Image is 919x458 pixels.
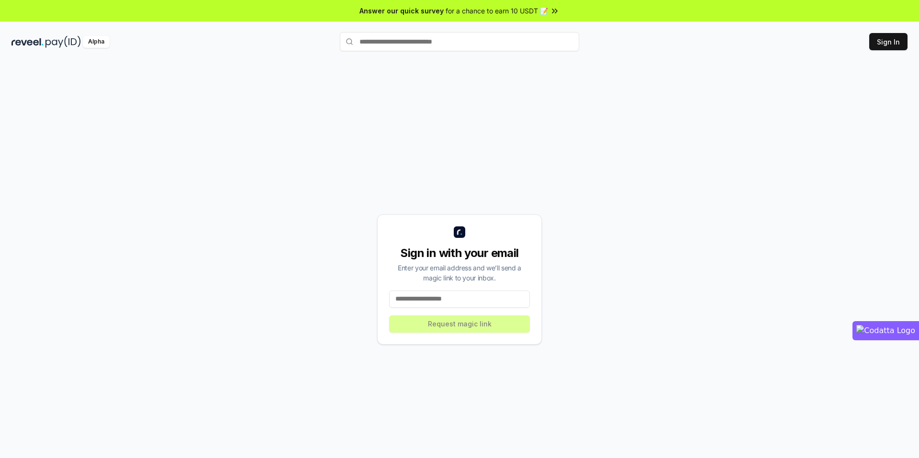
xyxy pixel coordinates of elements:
img: logo_small [454,226,465,238]
span: Answer our quick survey [359,6,444,16]
div: Enter your email address and we’ll send a magic link to your inbox. [389,263,530,283]
img: pay_id [45,36,81,48]
span: for a chance to earn 10 USDT 📝 [446,6,548,16]
div: Alpha [83,36,110,48]
button: Sign In [869,33,908,50]
div: Sign in with your email [389,246,530,261]
img: reveel_dark [11,36,44,48]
